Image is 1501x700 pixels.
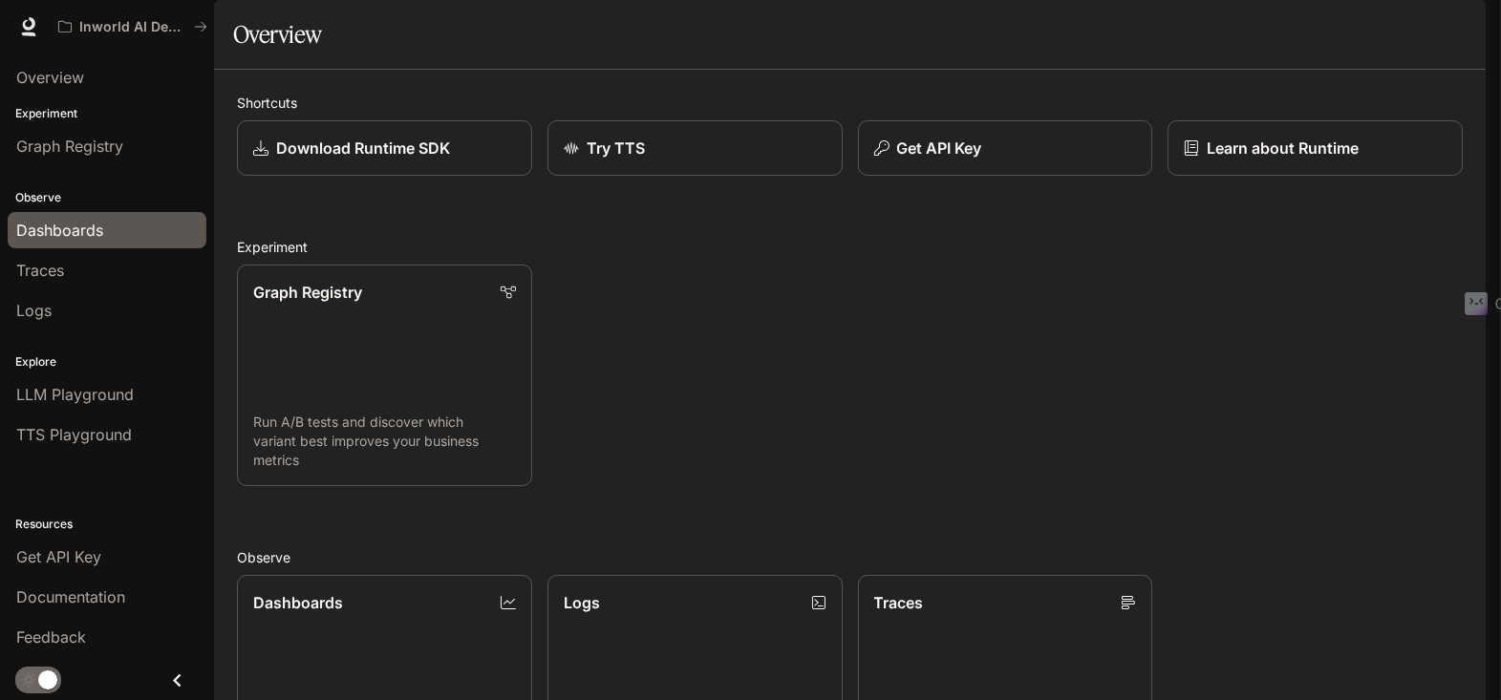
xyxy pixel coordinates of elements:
[253,281,362,304] p: Graph Registry
[50,8,216,46] button: All workspaces
[253,413,516,470] p: Run A/B tests and discover which variant best improves your business metrics
[276,137,450,159] p: Download Runtime SDK
[237,547,1463,567] h2: Observe
[237,93,1463,113] h2: Shortcuts
[858,120,1153,176] button: Get API Key
[237,120,532,176] a: Download Runtime SDK
[897,137,982,159] p: Get API Key
[547,120,843,176] a: Try TTS
[587,137,645,159] p: Try TTS
[237,237,1463,257] h2: Experiment
[564,591,600,614] p: Logs
[253,591,343,614] p: Dashboards
[237,265,532,486] a: Graph RegistryRun A/B tests and discover which variant best improves your business metrics
[79,19,186,35] p: Inworld AI Demos
[233,15,322,53] h1: Overview
[874,591,924,614] p: Traces
[1168,120,1463,176] a: Learn about Runtime
[1207,137,1359,159] p: Learn about Runtime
